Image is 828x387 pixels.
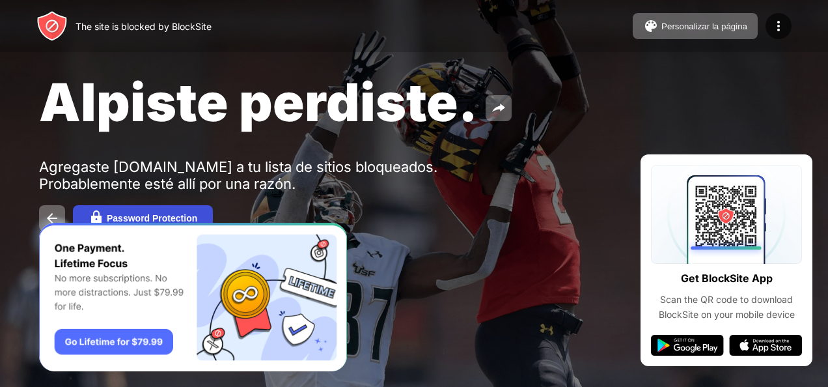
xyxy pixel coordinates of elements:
img: back.svg [44,210,60,226]
img: header-logo.svg [36,10,68,42]
div: Password Protection [107,213,197,223]
div: Personalizar la página [661,21,747,31]
iframe: Banner [39,223,347,372]
div: Agregaste [DOMAIN_NAME] a tu lista de sitios bloqueados. Probablemente esté allí por una razón. [39,158,441,192]
button: Personalizar la página [633,13,758,39]
span: Alpiste perdiste. [39,70,478,134]
img: google-play.svg [651,335,724,356]
div: The site is blocked by BlockSite [76,21,212,32]
div: Scan the QR code to download BlockSite on your mobile device [651,293,802,322]
img: password.svg [89,210,104,226]
button: Password Protection [73,205,213,231]
img: pallet.svg [643,18,659,34]
img: menu-icon.svg [771,18,786,34]
img: app-store.svg [729,335,802,356]
img: share.svg [491,100,506,116]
